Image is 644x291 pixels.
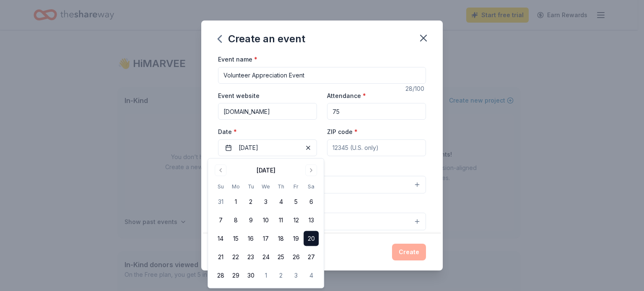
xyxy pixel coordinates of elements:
[304,182,319,191] th: Saturday
[213,194,228,209] button: 31
[305,165,317,176] button: Go to next month
[258,268,273,283] button: 1
[257,165,275,175] div: [DATE]
[243,250,258,265] button: 23
[258,250,273,265] button: 24
[288,182,304,191] th: Friday
[213,231,228,246] button: 14
[213,250,228,265] button: 21
[288,194,304,209] button: 5
[304,268,319,283] button: 4
[218,55,257,64] label: Event name
[258,213,273,228] button: 10
[288,250,304,265] button: 26
[243,268,258,283] button: 30
[243,182,258,191] th: Tuesday
[273,182,288,191] th: Thursday
[258,231,273,246] button: 17
[228,231,243,246] button: 15
[243,231,258,246] button: 16
[218,32,305,46] div: Create an event
[304,231,319,246] button: 20
[273,231,288,246] button: 18
[327,92,366,100] label: Attendance
[288,213,304,228] button: 12
[213,182,228,191] th: Sunday
[243,194,258,209] button: 2
[304,213,319,228] button: 13
[273,213,288,228] button: 11
[327,103,426,120] input: 20
[258,182,273,191] th: Wednesday
[228,194,243,209] button: 1
[405,84,426,94] div: 28 /100
[273,194,288,209] button: 4
[215,165,226,176] button: Go to previous month
[288,268,304,283] button: 3
[327,128,358,136] label: ZIP code
[273,268,288,283] button: 2
[218,103,317,120] input: https://www...
[218,92,260,100] label: Event website
[213,213,228,228] button: 7
[228,250,243,265] button: 22
[218,139,317,156] button: [DATE]
[218,67,426,84] input: Spring Fundraiser
[228,182,243,191] th: Monday
[258,194,273,209] button: 3
[218,128,317,136] label: Date
[273,250,288,265] button: 25
[327,139,426,156] input: 12345 (U.S. only)
[228,268,243,283] button: 29
[243,213,258,228] button: 9
[213,268,228,283] button: 28
[228,213,243,228] button: 8
[304,194,319,209] button: 6
[304,250,319,265] button: 27
[288,231,304,246] button: 19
